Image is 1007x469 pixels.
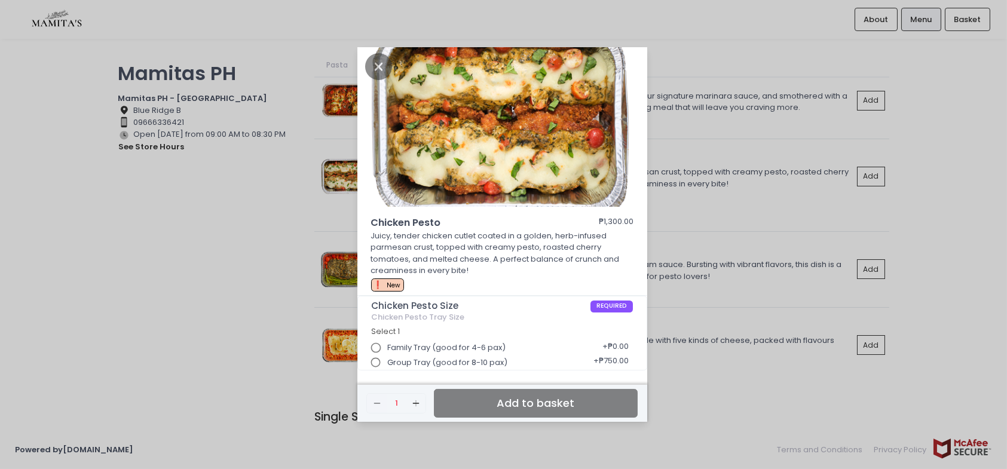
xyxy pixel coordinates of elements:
div: + ₱0.00 [599,336,633,359]
div: ₱1,300.00 [599,216,633,230]
button: Add to basket [434,389,637,418]
p: Juicy, tender chicken cutlet coated in a golden, herb-infused parmesan crust, topped with creamy ... [371,230,633,277]
span: REQUIRED [590,301,633,312]
div: Chicken Pesto Tray Size [371,312,633,322]
span: Group Tray (good for 8-10 pax) [387,357,507,369]
button: Close [365,60,393,72]
span: New [387,281,400,290]
div: + ₱750.00 [590,351,633,374]
span: Select 1 [371,326,400,336]
span: Family Tray (good for 4-6 pax) [387,342,506,354]
img: Chicken Pesto [357,44,647,207]
span: ❗ [373,279,382,290]
span: Chicken Pesto [371,216,568,230]
span: Chicken Pesto Size [371,301,590,311]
